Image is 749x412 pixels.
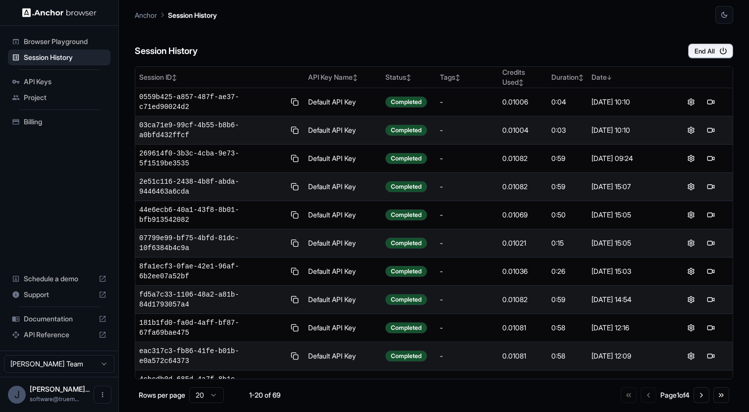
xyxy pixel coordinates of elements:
p: Rows per page [139,390,185,400]
div: Support [8,287,110,303]
nav: breadcrumb [135,9,217,20]
span: 07799e99-bf75-4bfd-81dc-10f6384b4c9a [139,233,285,253]
span: API Keys [24,77,107,87]
span: 2e51c116-2438-4b8f-abda-9446463a6cda [139,177,285,197]
span: eac317c3-fb86-41fe-b01b-e0a572c64373 [139,346,285,366]
span: 44e6ecb6-40a1-43f8-8b01-bfb913542082 [139,205,285,225]
div: Session History [8,50,110,65]
span: API Reference [24,330,95,340]
p: Anchor [135,10,157,20]
div: - [440,210,495,220]
div: [DATE] 15:03 [591,266,665,276]
div: - [440,182,495,192]
div: 0.01069 [502,210,543,220]
div: Duration [551,72,584,82]
div: [DATE] 14:54 [591,295,665,305]
h6: Session History [135,44,198,58]
div: 0.01082 [502,154,543,163]
div: Credits Used [502,67,543,87]
div: [DATE] 15:05 [591,210,665,220]
div: - [440,238,495,248]
div: Completed [385,209,427,220]
div: Completed [385,238,427,249]
div: Completed [385,294,427,305]
div: [DATE] 15:05 [591,238,665,248]
div: - [440,97,495,107]
div: 0.01082 [502,295,543,305]
span: ↕ [519,79,524,86]
div: J [8,386,26,404]
span: Schedule a demo [24,274,95,284]
div: 0.01036 [502,266,543,276]
div: Completed [385,125,427,136]
div: Completed [385,181,427,192]
div: 0.01081 [502,351,543,361]
div: 0:59 [551,295,584,305]
td: Default API Key [304,370,381,399]
div: Completed [385,153,427,164]
div: - [440,266,495,276]
span: 181b1fd0-fa0d-4aff-bf87-67fa69bae475 [139,318,285,338]
span: Session History [24,52,107,62]
div: API Reference [8,327,110,343]
span: 03ca71e9-99cf-4b55-b8b6-a0bfd432ffcf [139,120,285,140]
div: - [440,154,495,163]
p: Session History [168,10,217,20]
td: Default API Key [304,229,381,257]
div: 0:59 [551,154,584,163]
div: 1-20 of 69 [240,390,289,400]
span: ↓ [607,74,612,81]
span: 269614f0-3b3c-4cba-9e73-5f1519be3535 [139,149,285,168]
div: 0.01006 [502,97,543,107]
td: Default API Key [304,286,381,314]
span: Jonathan Cornelius [30,385,90,393]
div: 0:26 [551,266,584,276]
div: [DATE] 09:24 [591,154,665,163]
button: Open menu [94,386,111,404]
div: API Keys [8,74,110,90]
div: 0.01004 [502,125,543,135]
td: Default API Key [304,145,381,173]
div: [DATE] 12:09 [591,351,665,361]
div: Documentation [8,311,110,327]
span: 0559b425-a857-487f-ae37-c71ed90024d2 [139,92,285,112]
td: Default API Key [304,201,381,229]
span: ↕ [579,74,584,81]
div: 0.01021 [502,238,543,248]
div: - [440,125,495,135]
div: Browser Playground [8,34,110,50]
span: software@truemeter.com [30,395,79,403]
span: fd5a7c33-1106-48a2-a81b-84d1793057a4 [139,290,285,309]
div: 0:58 [551,323,584,333]
div: 0:58 [551,351,584,361]
td: Default API Key [304,342,381,370]
div: Completed [385,351,427,361]
td: Default API Key [304,173,381,201]
div: Schedule a demo [8,271,110,287]
div: 0:59 [551,182,584,192]
div: 0:03 [551,125,584,135]
div: Billing [8,114,110,130]
span: Billing [24,117,107,127]
div: [DATE] 15:07 [591,182,665,192]
td: Default API Key [304,314,381,342]
div: - [440,323,495,333]
span: ↕ [172,74,177,81]
div: Status [385,72,432,82]
span: ↕ [455,74,460,81]
div: - [440,295,495,305]
span: 4cbcdb0d-685d-4a7f-8b1c-84063d1ed571 [139,374,285,394]
span: Browser Playground [24,37,107,47]
button: End All [688,44,733,58]
div: [DATE] 10:10 [591,125,665,135]
div: Completed [385,97,427,107]
div: API Key Name [308,72,377,82]
div: 0:15 [551,238,584,248]
img: Anchor Logo [22,8,97,17]
div: 0:50 [551,210,584,220]
div: Page 1 of 4 [660,390,690,400]
td: Default API Key [304,88,381,116]
span: ↕ [406,74,411,81]
div: [DATE] 12:16 [591,323,665,333]
div: - [440,351,495,361]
